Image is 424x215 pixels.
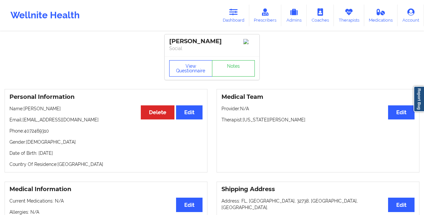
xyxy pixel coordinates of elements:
[414,86,424,112] a: Report Bug
[221,116,415,123] p: Therapist: [US_STATE][PERSON_NAME]
[243,39,255,44] img: Image%2Fplaceholer-image.png
[221,198,415,211] p: Address: FL, [GEOGRAPHIC_DATA], 32738, [GEOGRAPHIC_DATA], [GEOGRAPHIC_DATA].
[212,60,255,77] a: Notes
[334,5,364,26] a: Therapists
[221,186,415,193] h3: Shipping Address
[388,198,415,212] button: Edit
[221,93,415,101] h3: Medical Team
[364,5,398,26] a: Medications
[176,198,203,212] button: Edit
[388,105,415,119] button: Edit
[169,45,255,52] p: Social
[169,38,255,45] div: [PERSON_NAME]
[169,60,212,77] button: View Questionnaire
[281,5,307,26] a: Admins
[307,5,334,26] a: Coaches
[249,5,282,26] a: Prescribers
[221,105,415,112] p: Provider: N/A
[9,161,203,168] p: Country Of Residence: [GEOGRAPHIC_DATA]
[218,5,249,26] a: Dashboard
[9,128,203,134] p: Phone: 4072469310
[9,105,203,112] p: Name: [PERSON_NAME]
[9,116,203,123] p: Email: [EMAIL_ADDRESS][DOMAIN_NAME]
[9,150,203,156] p: Date of Birth: [DATE]
[398,5,424,26] a: Account
[9,139,203,145] p: Gender: [DEMOGRAPHIC_DATA]
[9,186,203,193] h3: Medical Information
[9,198,203,204] p: Current Medications: N/A
[9,93,203,101] h3: Personal Information
[141,105,174,119] button: Delete
[176,105,203,119] button: Edit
